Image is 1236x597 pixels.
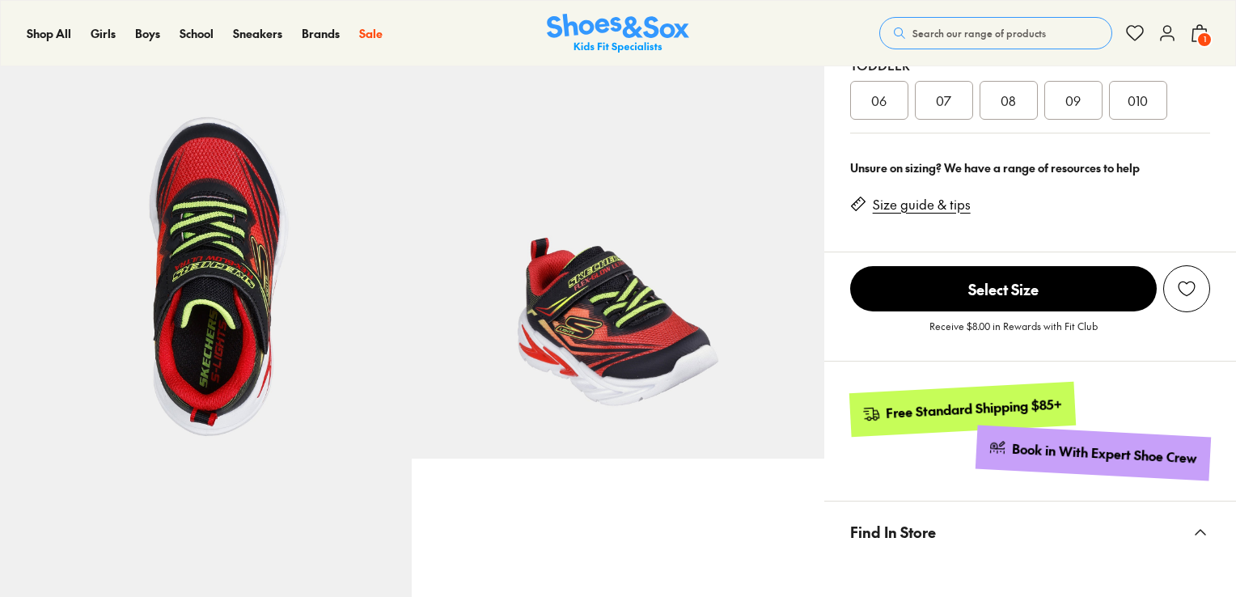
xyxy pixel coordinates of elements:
[1001,91,1016,110] span: 08
[233,25,282,41] span: Sneakers
[912,26,1046,40] span: Search our range of products
[929,319,1098,348] p: Receive $8.00 in Rewards with Fit Club
[879,17,1112,49] button: Search our range of products
[850,159,1210,176] div: Unsure on sizing? We have a range of resources to help
[1163,265,1210,312] button: Add to Wishlist
[873,196,971,214] a: Size guide & tips
[27,25,71,42] a: Shop All
[547,14,689,53] img: SNS_Logo_Responsive.svg
[850,508,936,556] span: Find In Store
[302,25,340,42] a: Brands
[135,25,160,42] a: Boys
[27,25,71,41] span: Shop All
[135,25,160,41] span: Boys
[91,25,116,42] a: Girls
[850,562,1210,578] iframe: Find in Store
[850,266,1157,311] span: Select Size
[976,426,1211,481] a: Book in With Expert Shoe Crew
[547,14,689,53] a: Shoes & Sox
[849,382,1075,437] a: Free Standard Shipping $85+
[412,46,823,458] img: 7-551158_1
[359,25,383,41] span: Sale
[180,25,214,41] span: School
[871,91,887,110] span: 06
[359,25,383,42] a: Sale
[180,25,214,42] a: School
[302,25,340,41] span: Brands
[91,25,116,41] span: Girls
[1190,15,1209,51] button: 1
[936,91,951,110] span: 07
[1065,91,1081,110] span: 09
[233,25,282,42] a: Sneakers
[1128,91,1148,110] span: 010
[1012,440,1198,468] div: Book in With Expert Shoe Crew
[1196,32,1213,48] span: 1
[824,502,1236,562] button: Find In Store
[850,265,1157,312] button: Select Size
[885,396,1062,422] div: Free Standard Shipping $85+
